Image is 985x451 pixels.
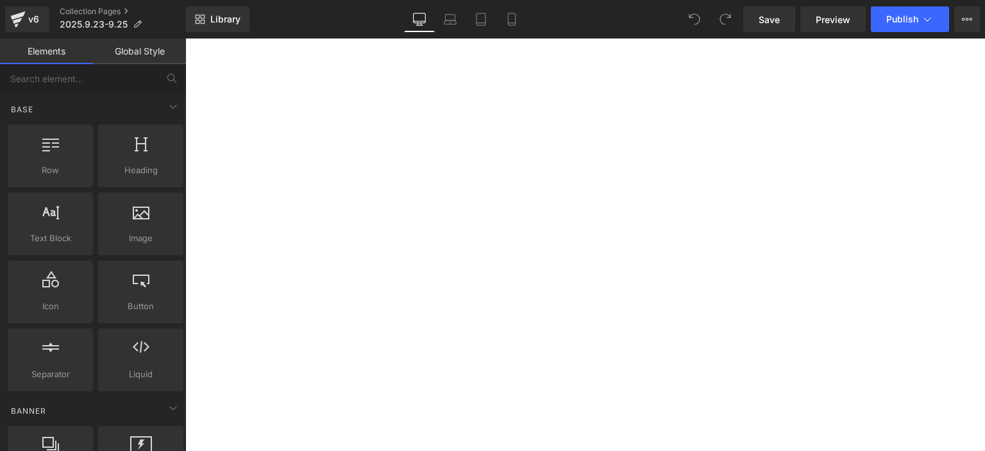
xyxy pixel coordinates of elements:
[102,300,180,313] span: Button
[712,6,738,32] button: Redo
[954,6,980,32] button: More
[800,6,866,32] a: Preview
[210,13,240,25] span: Library
[759,13,780,26] span: Save
[60,6,186,17] a: Collection Pages
[466,6,496,32] a: Tablet
[5,6,49,32] a: v6
[404,6,435,32] a: Desktop
[496,6,527,32] a: Mobile
[102,232,180,245] span: Image
[12,300,89,313] span: Icon
[10,103,35,115] span: Base
[12,164,89,177] span: Row
[60,19,128,30] span: 2025.9.23-9.25
[435,6,466,32] a: Laptop
[10,405,47,417] span: Banner
[816,13,850,26] span: Preview
[102,368,180,381] span: Liquid
[871,6,949,32] button: Publish
[93,38,186,64] a: Global Style
[102,164,180,177] span: Heading
[12,368,89,381] span: Separator
[12,232,89,245] span: Text Block
[682,6,707,32] button: Undo
[26,11,42,28] div: v6
[886,14,918,24] span: Publish
[186,6,249,32] a: New Library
